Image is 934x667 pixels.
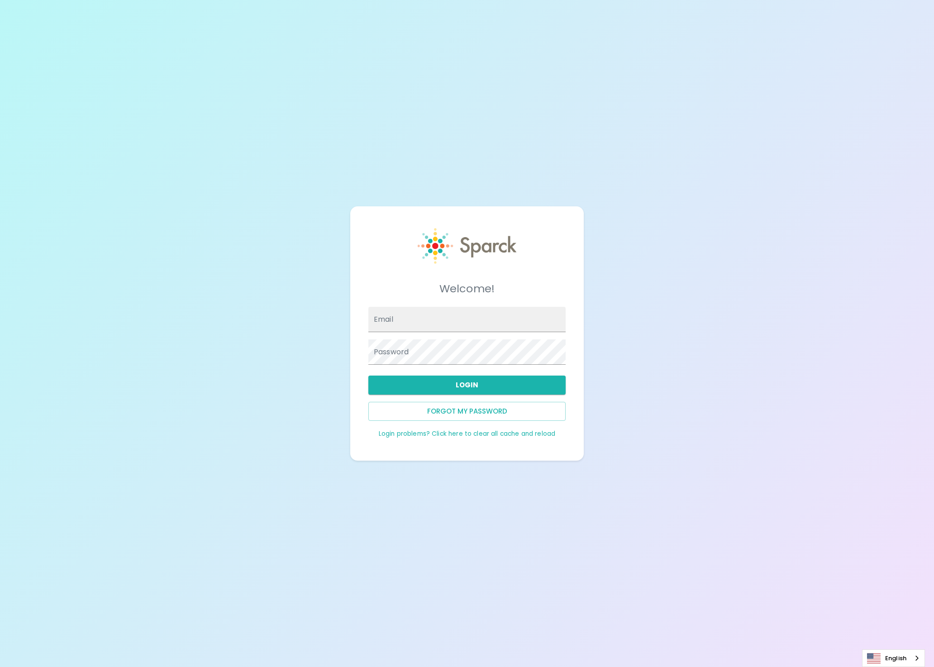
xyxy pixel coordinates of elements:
[418,228,516,264] img: Sparck logo
[368,281,566,296] h5: Welcome!
[863,650,924,667] a: English
[862,649,925,667] div: Language
[862,649,925,667] aside: Language selected: English
[368,376,566,395] button: Login
[379,429,555,438] a: Login problems? Click here to clear all cache and reload
[368,402,566,421] button: Forgot my password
